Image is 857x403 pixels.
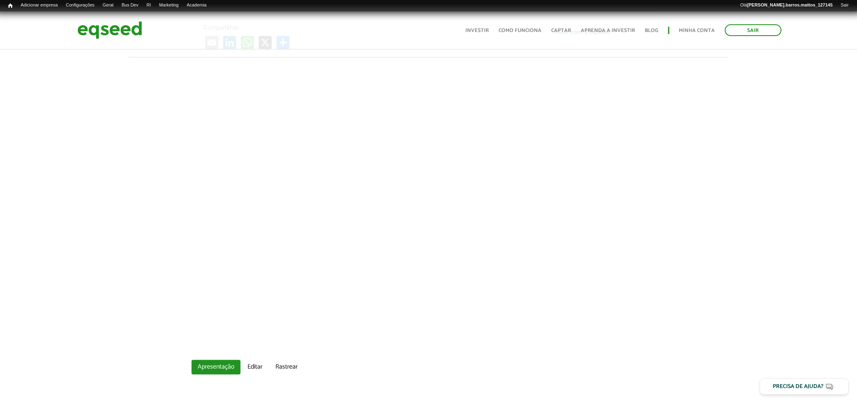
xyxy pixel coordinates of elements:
a: Rastrear [269,360,304,375]
strong: [PERSON_NAME].barros.mattos_127145 [747,2,833,7]
a: Início [4,2,17,10]
iframe: Marlim.co [198,74,659,333]
span: Início [8,3,13,9]
a: Minha conta [679,28,715,33]
a: Marketing [155,2,183,9]
a: Academia [183,2,211,9]
a: Captar [552,28,571,33]
img: EqSeed [77,19,142,41]
a: Configurações [62,2,99,9]
a: Adicionar empresa [17,2,62,9]
a: Investir [466,28,489,33]
a: Sair [837,2,853,9]
a: Aprenda a investir [581,28,635,33]
a: Editar [241,360,269,375]
a: Geral [98,2,117,9]
a: Sair [725,24,782,36]
a: Apresentação [192,360,241,375]
a: Bus Dev [117,2,143,9]
a: Blog [645,28,659,33]
a: RI [143,2,155,9]
a: Olá[PERSON_NAME].barros.mattos_127145 [736,2,837,9]
a: Como funciona [499,28,542,33]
